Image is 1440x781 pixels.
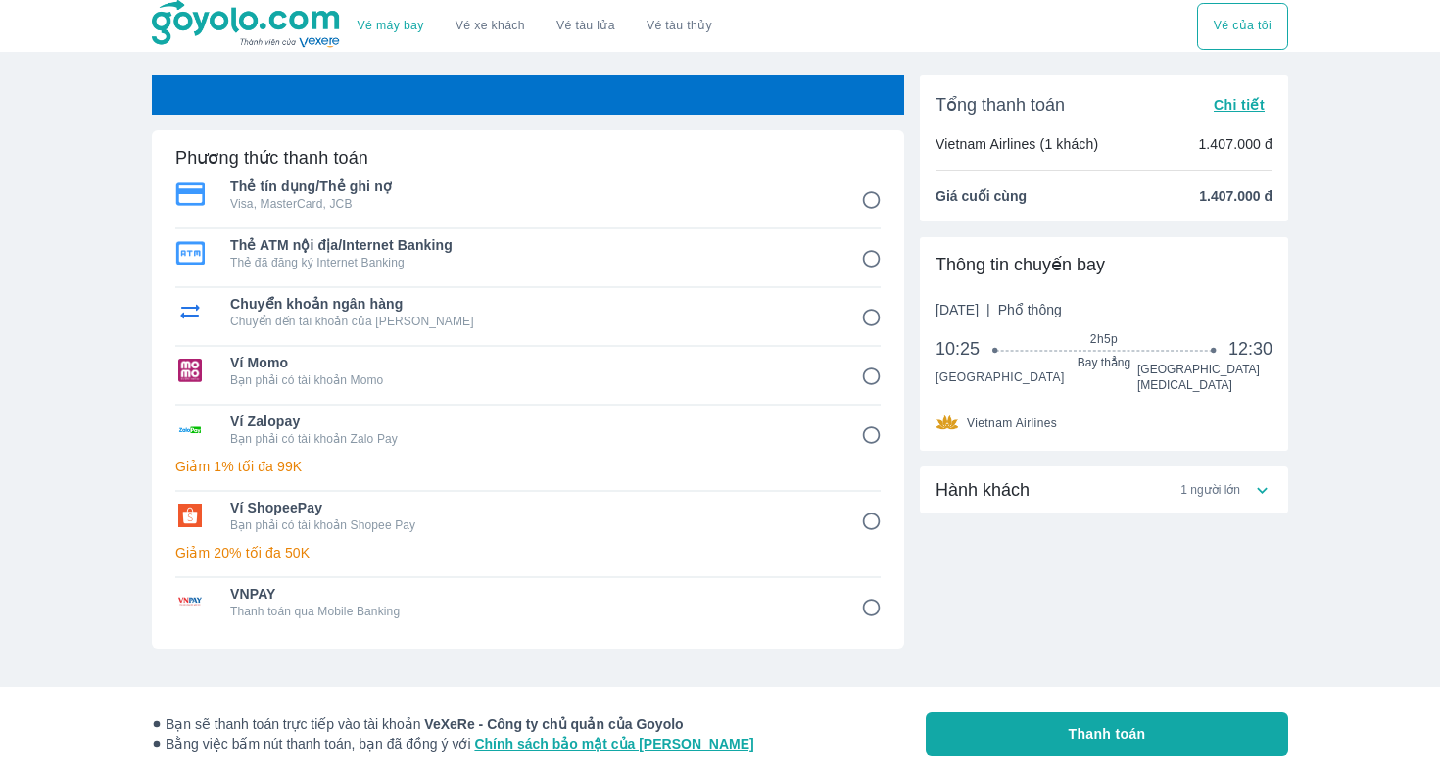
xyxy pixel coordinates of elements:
img: Ví Zalopay [175,417,205,441]
button: Vé của tôi [1197,3,1288,50]
img: Ví Momo [175,359,205,382]
div: choose transportation mode [342,3,728,50]
div: Hành khách1 người lớn [920,466,1288,513]
span: Hành khách [936,478,1030,502]
p: Bạn phải có tài khoản Shopee Pay [230,517,834,533]
span: 1.407.000 đ [1199,186,1272,206]
p: Giảm 1% tối đa 99K [175,457,881,476]
p: Visa, MasterCard, JCB [230,196,834,212]
span: 10:25 [936,337,996,361]
img: Thẻ tín dụng/Thẻ ghi nợ [175,182,205,206]
span: Bằng việc bấm nút thanh toán, bạn đã đồng ý với [152,734,754,754]
div: Chuyển khoản ngân hàngChuyển khoản ngân hàngChuyển đến tài khoản của [PERSON_NAME] [175,288,881,335]
button: Chi tiết [1206,91,1272,119]
span: Thẻ tín dụng/Thẻ ghi nợ [230,176,834,196]
a: Vé máy bay [358,19,424,33]
span: Vietnam Airlines [967,415,1057,431]
span: Phổ thông [998,302,1062,317]
span: | [986,302,990,317]
span: Ví Momo [230,353,834,372]
span: Chi tiết [1214,97,1265,113]
span: Ví Zalopay [230,412,834,431]
img: Thẻ ATM nội địa/Internet Banking [175,241,205,265]
div: Thẻ tín dụng/Thẻ ghi nợThẻ tín dụng/Thẻ ghi nợVisa, MasterCard, JCB [175,171,881,218]
div: Ví ZalopayVí ZalopayBạn phải có tài khoản Zalo Pay [175,406,881,453]
span: Giá cuối cùng [936,186,1027,206]
span: Bạn sẽ thanh toán trực tiếp vào tài khoản [152,714,754,734]
a: Chính sách bảo mật của [PERSON_NAME] [474,736,753,752]
a: Vé xe khách [456,19,525,33]
p: Vietnam Airlines (1 khách) [936,134,1098,154]
h6: Phương thức thanh toán [175,146,368,170]
span: Tổng thanh toán [936,93,1065,117]
p: Thẻ đã đăng ký Internet Banking [230,255,834,270]
span: [DATE] [936,300,1062,319]
img: VNPAY [175,590,205,613]
img: Chuyển khoản ngân hàng [175,300,205,323]
a: Vé tàu lửa [541,3,631,50]
div: Ví ShopeePayVí ShopeePayBạn phải có tài khoản Shopee Pay [175,492,881,539]
div: Thẻ ATM nội địa/Internet BankingThẻ ATM nội địa/Internet BankingThẻ đã đăng ký Internet Banking [175,229,881,276]
span: 2h5p [996,331,1213,347]
span: Thẻ ATM nội địa/Internet Banking [230,235,834,255]
button: Thanh toán [926,712,1288,756]
p: Chuyển đến tài khoản của [PERSON_NAME] [230,314,834,329]
span: Ví ShopeePay [230,498,834,517]
p: Bạn phải có tài khoản Momo [230,372,834,388]
span: VNPAY [230,584,834,604]
div: VNPAYVNPAYThanh toán qua Mobile Banking [175,578,881,625]
div: choose transportation mode [1197,3,1288,50]
div: Ví MomoVí MomoBạn phải có tài khoản Momo [175,347,881,394]
span: 1 người lớn [1180,482,1240,498]
div: Thông tin chuyến bay [936,253,1272,276]
p: Giảm 20% tối đa 50K [175,543,881,562]
strong: VeXeRe - Công ty chủ quản của Goyolo [424,716,683,732]
p: Bạn phải có tài khoản Zalo Pay [230,431,834,447]
button: Vé tàu thủy [631,3,728,50]
span: Bay thẳng [996,355,1213,370]
p: 1.407.000 đ [1198,134,1272,154]
span: 12:30 [1228,337,1272,361]
span: Chuyển khoản ngân hàng [230,294,834,314]
img: Ví ShopeePay [175,504,205,527]
p: Thanh toán qua Mobile Banking [230,604,834,619]
span: Thanh toán [1069,724,1146,744]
